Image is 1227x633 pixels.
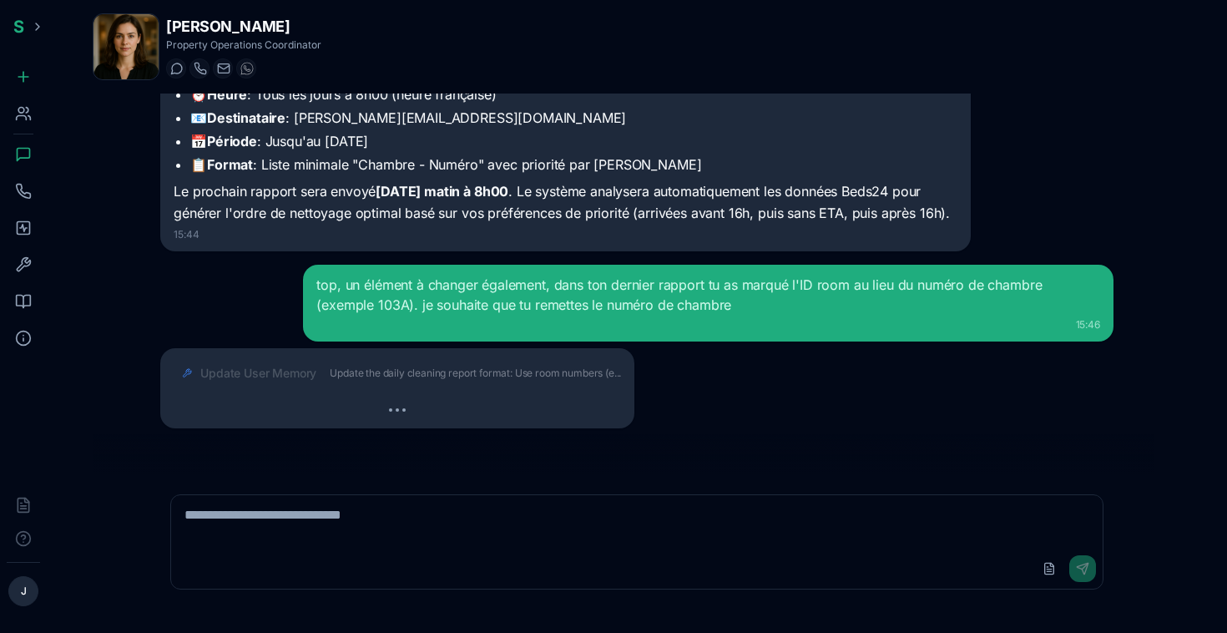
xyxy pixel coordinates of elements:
[330,367,621,380] span: Update the daily cleaning report format: Use room numbers (e...
[190,131,957,151] li: 📅 : Jusqu'au [DATE]
[207,109,285,126] strong: Destinataire
[190,108,957,128] li: 📧 : [PERSON_NAME][EMAIL_ADDRESS][DOMAIN_NAME]
[207,133,257,149] strong: Période
[316,318,1099,332] div: 15:46
[21,585,27,598] span: J
[174,181,957,224] p: Le prochain rapport sera envoyé . Le système analysera automatiquement les données Beds24 pour gé...
[240,62,254,75] img: WhatsApp
[190,84,957,104] li: ⏰ : Tous les jours à 8h00 (heure française)
[190,154,957,175] li: 📋 : Liste minimale "Chambre - Numéro" avec priorité par [PERSON_NAME]
[166,58,186,78] button: Start a chat with Matilda Lemieux
[207,156,253,173] strong: Format
[166,15,321,38] h1: [PERSON_NAME]
[166,38,321,52] p: Property Operations Coordinator
[174,228,957,241] div: 15:44
[13,17,24,37] span: S
[200,365,316,382] span: Update User Memory
[8,576,38,606] button: J
[93,14,159,79] img: Matilda Lemieux
[189,58,210,78] button: Start a call with Matilda Lemieux
[213,58,233,78] button: Send email to matilda.lemieux@getspinnable.ai
[207,86,247,103] strong: Heure
[376,183,508,200] strong: [DATE] matin à 8h00
[236,58,256,78] button: WhatsApp
[316,275,1099,315] div: top, un élément à changer également, dans ton dernier rapport tu as marqué l'ID room au lieu du n...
